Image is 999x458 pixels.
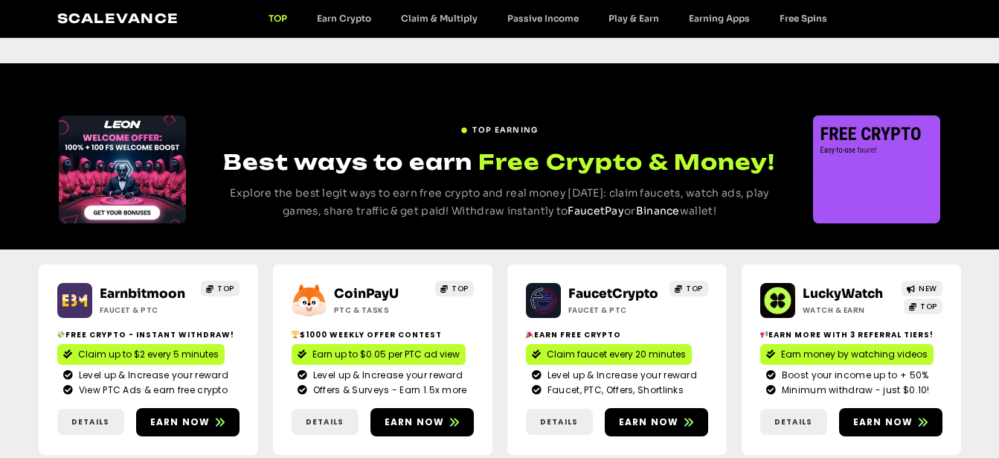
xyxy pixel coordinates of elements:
[309,384,467,397] span: Offers & Surveys - Earn 1.5x more
[460,118,538,136] a: TOP EARNING
[803,305,896,316] h2: Watch & Earn
[760,329,942,340] h2: Earn more with 3 referral Tiers!
[57,10,179,26] a: Scalevance
[547,348,686,361] span: Claim faucet every 20 minutes
[292,329,474,340] h2: $1000 Weekly Offer contest
[254,13,302,24] a: TOP
[57,409,124,435] a: Details
[75,369,228,382] span: Level up & Increase your reward
[309,369,463,382] span: Level up & Increase your reward
[778,384,930,397] span: Minimum withdraw - just $0.10!
[669,281,708,296] a: TOP
[71,416,109,427] span: Details
[213,185,786,220] p: Explore the best legit ways to earn free crypto and real money [DATE]: claim faucets, watch ads, ...
[526,331,533,338] img: 🎉
[760,331,768,338] img: 📢
[385,416,445,429] span: Earn now
[904,299,942,314] a: TOP
[136,408,240,436] a: Earn now
[605,408,708,436] a: Earn now
[674,13,765,24] a: Earning Apps
[760,409,827,435] a: Details
[57,331,65,338] img: 💸
[223,149,472,175] span: Best ways to earn
[839,408,942,436] a: Earn now
[334,305,427,316] h2: ptc & Tasks
[312,348,460,361] span: Earn up to $0.05 per PTC ad view
[100,286,185,302] a: Earnbitmoon
[774,416,812,427] span: Details
[472,124,538,136] span: TOP EARNING
[334,286,399,302] a: CoinPayU
[781,348,928,361] span: Earn money by watching videos
[686,283,703,294] span: TOP
[902,281,942,296] a: NEW
[386,13,492,24] a: Claim & Multiply
[201,281,240,296] a: TOP
[478,147,775,176] span: Free Crypto & Money!
[292,409,359,435] a: Details
[813,115,940,223] div: Slides
[544,369,697,382] span: Level up & Increase your reward
[594,13,674,24] a: Play & Earn
[636,204,680,217] a: Binance
[813,115,940,223] div: 1 / 3
[435,281,474,296] a: TOP
[526,409,593,435] a: Details
[540,416,578,427] span: Details
[452,283,469,294] span: TOP
[75,384,228,397] span: View PTC Ads & earn free crypto
[619,416,679,429] span: Earn now
[765,13,842,24] a: Free Spins
[526,329,708,340] h2: Earn free crypto
[568,204,624,217] a: FaucetPay
[778,369,929,382] span: Boost your income up to + 50%
[803,286,883,302] a: LuckyWatch
[254,13,842,24] nav: Menu
[760,344,934,365] a: Earn money by watching videos
[78,348,219,361] span: Claim up to $2 every 5 minutes
[568,305,661,316] h2: Faucet & PTC
[150,416,211,429] span: Earn now
[526,344,692,365] a: Claim faucet every 20 minutes
[57,344,225,365] a: Claim up to $2 every 5 minutes
[302,13,386,24] a: Earn Crypto
[853,416,913,429] span: Earn now
[920,301,937,312] span: TOP
[292,331,299,338] img: 🏆
[370,408,474,436] a: Earn now
[100,305,193,316] h2: Faucet & PTC
[57,329,240,340] h2: Free crypto - Instant withdraw!
[919,283,937,294] span: NEW
[292,344,466,365] a: Earn up to $0.05 per PTC ad view
[217,283,234,294] span: TOP
[306,416,344,427] span: Details
[59,115,186,223] div: Slides
[492,13,594,24] a: Passive Income
[568,286,658,302] a: FaucetCrypto
[544,384,684,397] span: Faucet, PTC, Offers, Shortlinks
